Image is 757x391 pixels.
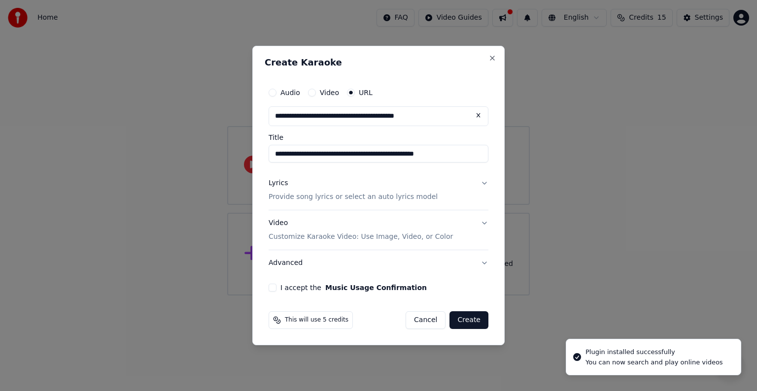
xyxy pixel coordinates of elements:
button: I accept the [325,284,427,291]
label: Video [320,89,339,96]
p: Provide song lyrics or select an auto lyrics model [269,192,438,202]
div: Lyrics [269,178,288,188]
label: Audio [280,89,300,96]
button: Advanced [269,250,488,276]
label: I accept the [280,284,427,291]
p: Customize Karaoke Video: Use Image, Video, or Color [269,232,453,242]
label: URL [359,89,373,96]
span: This will use 5 credits [285,316,348,324]
button: Create [449,311,488,329]
div: Video [269,218,453,242]
button: VideoCustomize Karaoke Video: Use Image, Video, or Color [269,210,488,250]
label: Title [269,134,488,141]
h2: Create Karaoke [265,58,492,67]
button: Cancel [406,311,446,329]
button: LyricsProvide song lyrics or select an auto lyrics model [269,170,488,210]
